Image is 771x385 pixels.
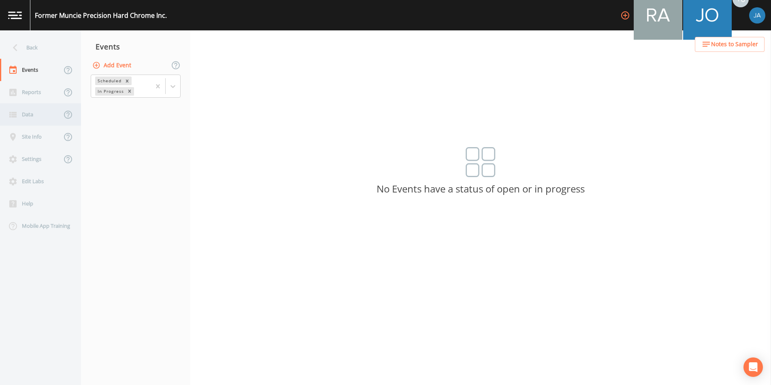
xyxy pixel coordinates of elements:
img: svg%3e [466,147,496,177]
div: Open Intercom Messenger [743,357,763,377]
button: Notes to Sampler [695,37,765,52]
div: Remove In Progress [125,87,134,96]
div: Remove Scheduled [123,77,132,85]
img: logo [8,11,22,19]
button: Add Event [91,58,134,73]
div: Former Muncie Precision Hard Chrome Inc. [35,11,167,20]
p: No Events have a status of open or in progress [190,185,771,192]
div: In Progress [95,87,125,96]
div: Scheduled [95,77,123,85]
div: Events [81,36,190,57]
img: 747fbe677637578f4da62891070ad3f4 [749,7,765,24]
span: Notes to Sampler [711,39,758,49]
